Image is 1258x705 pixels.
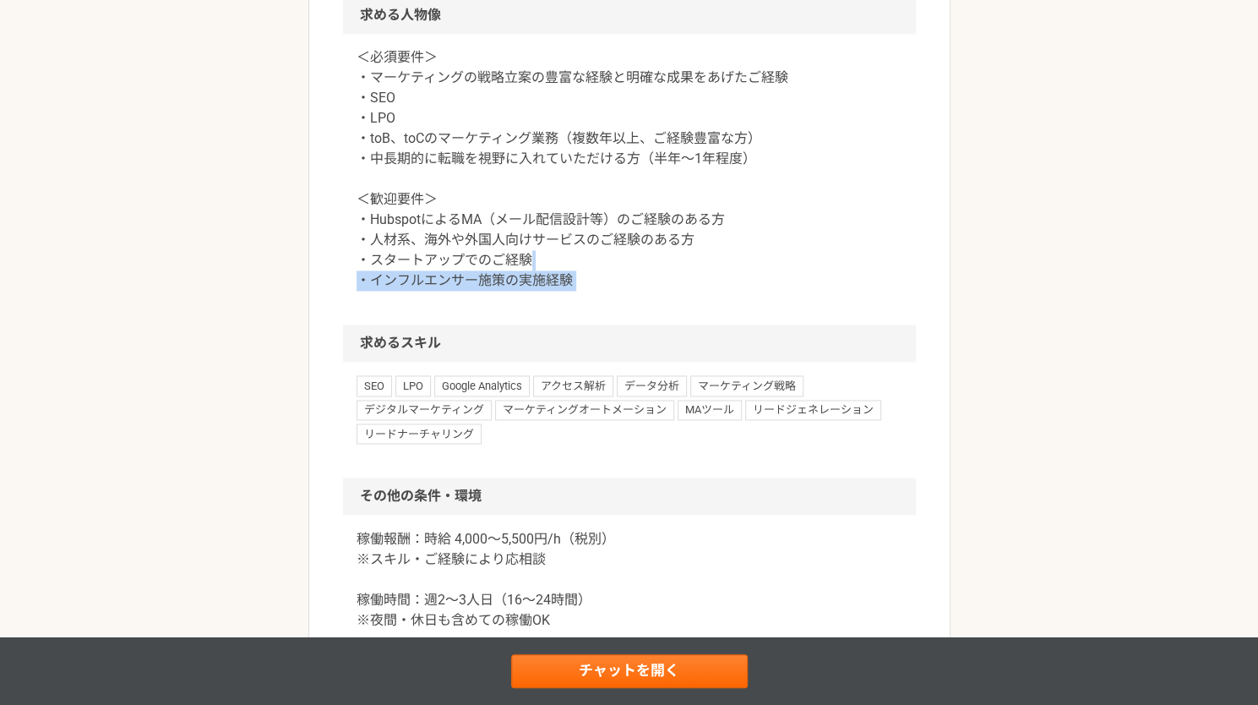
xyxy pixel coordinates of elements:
[343,325,916,362] h2: 求めるスキル
[678,400,742,420] span: MAツール
[434,375,530,396] span: Google Analytics
[690,375,803,396] span: マーケティング戦略
[357,375,392,396] span: SEO
[495,400,674,420] span: マーケティングオートメーション
[357,424,482,444] span: リードナーチャリング
[745,400,881,420] span: リードジェネレーション
[617,375,687,396] span: データ分析
[357,47,902,291] p: ＜必須要件＞ ・マーケティングの戦略立案の豊富な経験と明確な成果をあげたご経験 ・SEO ・LPO ・toB、toCのマーケティング業務（複数年以上、ご経験豊富な方） ・中長期的に転職を視野に入...
[395,375,431,396] span: LPO
[343,478,916,515] h2: その他の条件・環境
[533,375,613,396] span: アクセス解析
[511,654,748,688] a: チャットを開く
[357,400,492,420] span: デジタルマーケティング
